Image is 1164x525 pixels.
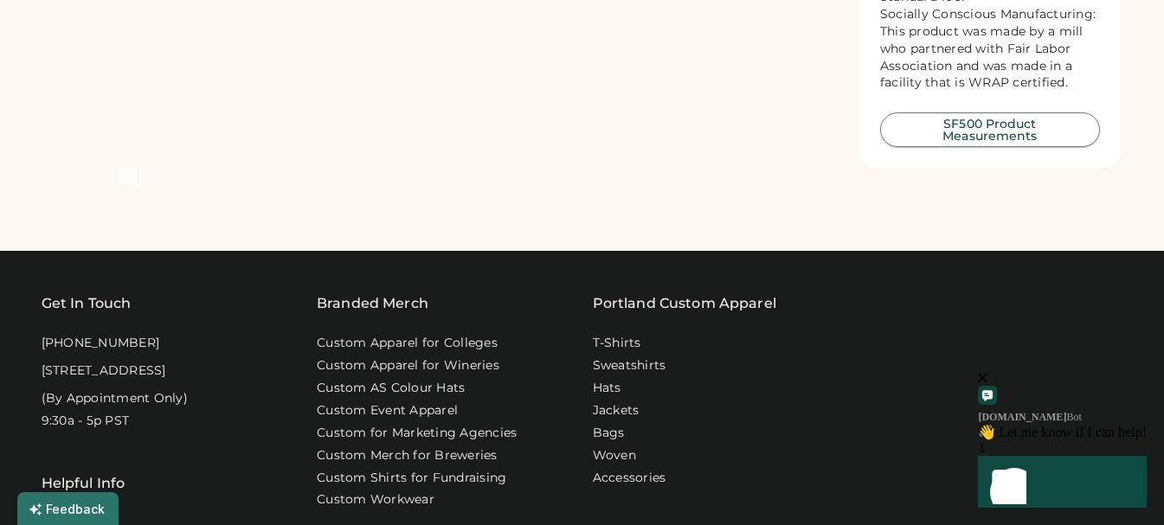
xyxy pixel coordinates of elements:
div: Get In Touch [42,293,132,314]
a: Custom Event Apparel [317,402,458,419]
div: [PHONE_NUMBER] [42,335,160,352]
a: Sweatshirts [593,357,666,375]
a: Custom Merch for Breweries [317,447,498,464]
div: Branded Merch [317,293,428,314]
a: Custom Shirts for Fundraising [317,470,506,487]
a: Custom Workwear [317,491,434,509]
div: 9:30a - 5p PST [42,413,130,430]
iframe: Front Chat [874,310,1160,522]
a: Custom AS Colour Hats [317,380,465,397]
a: Custom for Marketing Agencies [317,425,517,442]
a: Custom Apparel for Colleges [317,335,498,352]
a: Hats [593,380,621,397]
div: (By Appointment Only) [42,390,188,407]
div: [STREET_ADDRESS] [42,362,166,380]
a: Woven [593,447,636,464]
div: Helpful Info [42,473,125,494]
a: T-Shirts [593,335,641,352]
a: Portland Custom Apparel [593,293,776,314]
a: Jackets [593,402,640,419]
button: SF500 Product Measurements [880,112,1100,147]
a: Bags [593,425,625,442]
a: Custom Apparel for Wineries [317,357,499,375]
a: Accessories [593,470,666,487]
